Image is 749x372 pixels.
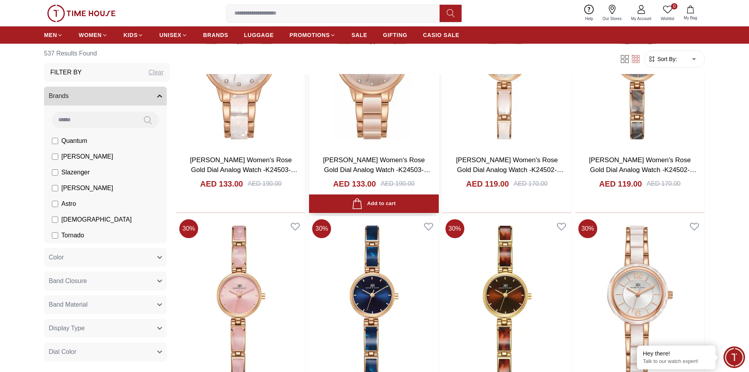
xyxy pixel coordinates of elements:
a: 0Wishlist [656,3,679,23]
span: CASIO SALE [423,31,460,39]
a: [PERSON_NAME] Women's Rose Gold Dial Analog Watch -K24503-RCWM [190,156,297,184]
p: Talk to our watch expert! [643,358,710,365]
input: Astro [52,201,58,207]
a: [PERSON_NAME] Women's Rose Gold Dial Analog Watch -K24503-RCFM [323,156,430,184]
a: LUGGAGE [244,28,274,42]
button: Brands [44,87,167,105]
span: [PERSON_NAME] [61,183,113,193]
span: Astro [61,199,76,209]
div: AED 170.00 [647,179,681,189]
a: UNISEX [159,28,187,42]
h4: AED 133.00 [333,178,376,189]
div: Add to cart [352,198,396,209]
span: UNISEX [159,31,181,39]
span: MEN [44,31,57,39]
span: SALE [351,31,367,39]
a: BRANDS [203,28,228,42]
h3: Filter By [50,68,82,77]
span: My Bag [681,15,700,21]
span: My Account [628,16,655,22]
span: Brands [49,91,69,101]
h4: AED 119.00 [466,178,509,189]
div: AED 190.00 [381,179,414,189]
div: Chat Widget [723,346,745,368]
span: Quantum [61,136,87,146]
span: 30 % [578,219,597,238]
div: Hey there! [643,350,710,357]
button: Add to cart [309,194,438,213]
div: AED 190.00 [248,179,282,189]
a: Our Stores [598,3,626,23]
div: AED 170.00 [513,179,547,189]
div: Clear [149,68,164,77]
input: [PERSON_NAME] [52,185,58,191]
span: Slazenger [61,168,90,177]
span: KIDS [123,31,138,39]
span: 30 % [179,219,198,238]
button: Dial Color [44,342,167,361]
a: SALE [351,28,367,42]
a: GIFTING [383,28,407,42]
img: ... [47,5,116,22]
span: Display Type [49,324,85,333]
span: Color [49,253,64,262]
span: Band Material [49,300,88,309]
span: Dial Color [49,347,76,357]
span: 30 % [312,219,331,238]
input: Quantum [52,138,58,144]
button: Display Type [44,319,167,338]
span: BRANDS [203,31,228,39]
span: PROMOTIONS [289,31,330,39]
a: Help [580,3,598,23]
a: [PERSON_NAME] Women's Rose Gold Dial Analog Watch -K24502-RCXX [589,156,696,184]
a: [PERSON_NAME] Women's Rose Gold Dial Analog Watch -K24502-RCWW [456,156,563,184]
span: Band Closure [49,276,87,286]
input: Tornado [52,232,58,239]
h4: AED 133.00 [200,178,243,189]
span: 0 [671,3,677,9]
input: [PERSON_NAME] [52,154,58,160]
a: KIDS [123,28,144,42]
h6: 537 Results Found [44,44,170,63]
span: Sort By: [656,55,677,63]
h4: AED 119.00 [599,178,642,189]
button: My Bag [679,4,702,22]
span: Tornado [61,231,84,240]
span: Our Stores [600,16,625,22]
span: LUGGAGE [244,31,274,39]
button: Sort By: [648,55,677,63]
span: 30 % [445,219,464,238]
button: Band Material [44,295,167,314]
a: WOMEN [79,28,108,42]
button: Color [44,248,167,267]
span: GIFTING [383,31,407,39]
span: WOMEN [79,31,102,39]
a: PROMOTIONS [289,28,336,42]
span: Help [582,16,596,22]
button: Band Closure [44,272,167,291]
input: [DEMOGRAPHIC_DATA] [52,217,58,223]
span: Wishlist [658,16,677,22]
a: CASIO SALE [423,28,460,42]
input: Slazenger [52,169,58,176]
span: [PERSON_NAME] [61,152,113,161]
span: [DEMOGRAPHIC_DATA] [61,215,132,224]
a: MEN [44,28,63,42]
